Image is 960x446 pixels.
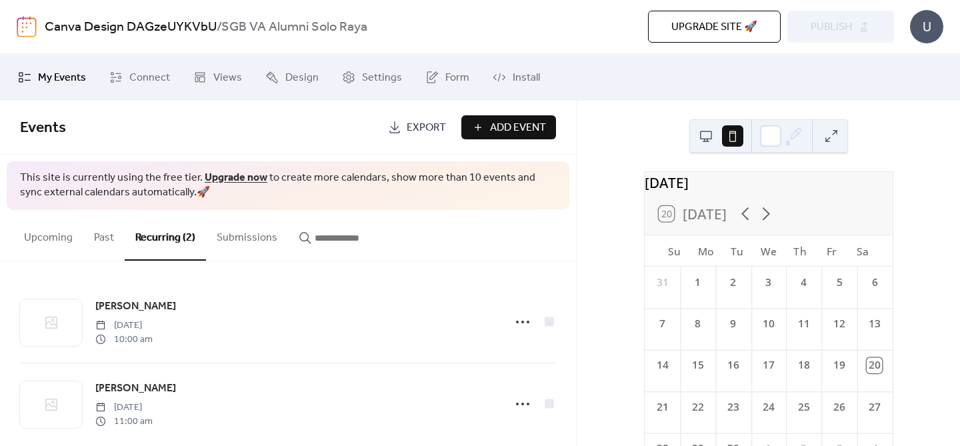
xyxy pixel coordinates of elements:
div: 9 [725,316,741,331]
div: 18 [796,358,811,373]
div: 16 [725,358,741,373]
div: 8 [690,316,705,331]
div: 13 [867,316,882,331]
div: 2 [725,275,741,290]
a: [PERSON_NAME] [95,380,176,397]
div: 1 [690,275,705,290]
div: 7 [654,316,669,331]
span: This site is currently using the free tier. to create more calendars, show more than 10 events an... [20,171,556,201]
div: 27 [867,399,882,415]
div: 19 [831,358,847,373]
div: 24 [761,399,776,415]
div: 5 [831,275,847,290]
div: 4 [796,275,811,290]
span: Export [407,120,446,136]
div: Su [658,235,689,267]
span: [PERSON_NAME] [95,299,176,315]
div: 11 [796,316,811,331]
button: Recurring (2) [125,210,206,261]
a: Settings [332,59,412,95]
a: Canva Design DAGzeUYKVbU [45,15,217,40]
div: Sa [847,235,878,267]
div: 25 [796,399,811,415]
a: Connect [99,59,180,95]
div: 3 [761,275,776,290]
a: Design [255,59,329,95]
div: Tu [721,235,753,267]
button: Add Event [461,115,556,139]
button: Upgrade site 🚀 [648,11,781,43]
b: / [217,15,221,40]
span: [DATE] [95,401,153,415]
a: Form [415,59,479,95]
span: My Events [38,70,86,86]
a: Install [483,59,550,95]
a: My Events [8,59,96,95]
span: Events [20,113,66,143]
a: Upgrade now [205,167,267,188]
div: 31 [654,275,669,290]
div: 20 [867,358,882,373]
div: 26 [831,399,847,415]
div: Fr [815,235,847,267]
span: Design [285,70,319,86]
div: 6 [867,275,882,290]
span: 10:00 am [95,333,153,347]
div: 22 [690,399,705,415]
span: 11:00 am [95,415,153,429]
div: U [910,10,943,43]
span: Views [213,70,242,86]
div: Mo [690,235,721,267]
span: Install [513,70,540,86]
a: Views [183,59,252,95]
div: 17 [761,358,776,373]
div: 23 [725,399,741,415]
div: Th [784,235,815,267]
span: Settings [362,70,402,86]
div: 15 [690,358,705,373]
div: 21 [654,399,669,415]
button: Past [83,210,125,259]
span: [DATE] [95,319,153,333]
span: [PERSON_NAME] [95,381,176,397]
span: Upgrade site 🚀 [671,19,757,35]
span: Add Event [490,120,546,136]
a: [PERSON_NAME] [95,298,176,315]
span: Form [445,70,469,86]
span: Connect [129,70,170,86]
div: 10 [761,316,776,331]
b: SGB VA Alumni Solo Raya [221,15,367,40]
div: 14 [654,358,669,373]
div: [DATE] [645,172,893,193]
div: We [753,235,784,267]
img: logo [17,16,37,37]
button: Upcoming [13,210,83,259]
div: 12 [831,316,847,331]
button: Submissions [206,210,288,259]
a: Export [378,115,456,139]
